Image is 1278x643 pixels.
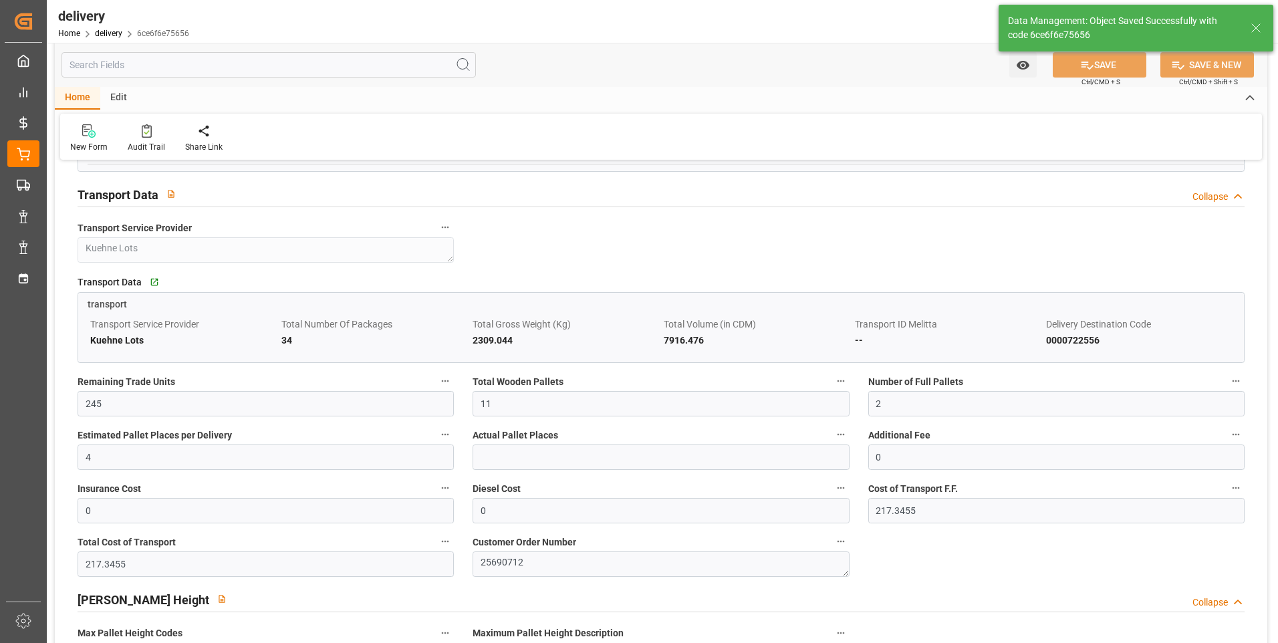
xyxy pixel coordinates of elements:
div: Total Gross Weight (Kg) [473,316,659,332]
div: Data Management: Object Saved Successfully with code 6ce6f6e75656 [1008,14,1238,42]
button: Customer Order Number [832,533,850,550]
button: Maximum Pallet Height Description [832,624,850,642]
span: Max Pallet Height Codes [78,626,182,640]
a: delivery [95,29,122,38]
div: Transport Service Provider [90,316,277,332]
div: 2309.044 [473,332,659,348]
div: -- [855,332,1041,348]
span: transport [88,299,127,309]
span: Diesel Cost [473,482,521,496]
div: 0000722556 [1046,332,1233,348]
input: Search Fields [61,52,476,78]
button: SAVE [1053,52,1146,78]
span: Customer Order Number [473,535,576,549]
span: Total Cost of Transport [78,535,176,549]
div: Collapse [1192,596,1228,610]
span: Transport Service Provider [78,221,192,235]
button: View description [158,181,184,207]
button: Remaining Trade Units [436,372,454,390]
div: Share Link [185,141,223,153]
span: Transport Data [78,275,142,289]
h2: [PERSON_NAME] Height [78,591,209,609]
button: View description [209,586,235,612]
span: Number of Full Pallets [868,375,963,389]
button: Total Cost of Transport [436,533,454,550]
div: Transport ID Melitta [855,316,1041,332]
button: Actual Pallet Places [832,426,850,443]
div: Delivery Destination Code [1046,316,1233,332]
div: Edit [100,87,137,110]
span: Insurance Cost [78,482,141,496]
div: Collapse [1192,190,1228,204]
button: Cost of Transport F.F. [1227,479,1245,497]
div: Kuehne Lots [90,332,277,348]
span: Cost of Transport F.F. [868,482,958,496]
div: Home [55,87,100,110]
span: Total Wooden Pallets [473,375,563,389]
button: Estimated Pallet Places per Delivery [436,426,454,443]
div: Total Volume (in CDM) [664,316,850,332]
button: Total Wooden Pallets [832,372,850,390]
button: open menu [1009,52,1037,78]
span: Actual Pallet Places [473,428,558,442]
textarea: 25690712 [473,551,849,577]
span: Additional Fee [868,428,930,442]
button: Max Pallet Height Codes [436,624,454,642]
button: Additional Fee [1227,426,1245,443]
textarea: Kuehne Lots [78,237,454,263]
div: New Form [70,141,108,153]
span: Maximum Pallet Height Description [473,626,624,640]
div: Total Number Of Packages [281,316,468,332]
button: Diesel Cost [832,479,850,497]
button: Transport Service Provider [436,219,454,236]
span: Remaining Trade Units [78,375,175,389]
span: Ctrl/CMD + S [1081,77,1120,87]
a: Home [58,29,80,38]
button: Insurance Cost [436,479,454,497]
h2: Transport Data [78,186,158,204]
a: transport [78,293,1244,311]
span: Ctrl/CMD + Shift + S [1179,77,1238,87]
div: 7916.476 [664,332,850,348]
span: Estimated Pallet Places per Delivery [78,428,232,442]
div: delivery [58,6,189,26]
div: Audit Trail [128,141,165,153]
button: SAVE & NEW [1160,52,1254,78]
div: 34 [281,332,468,348]
button: Number of Full Pallets [1227,372,1245,390]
